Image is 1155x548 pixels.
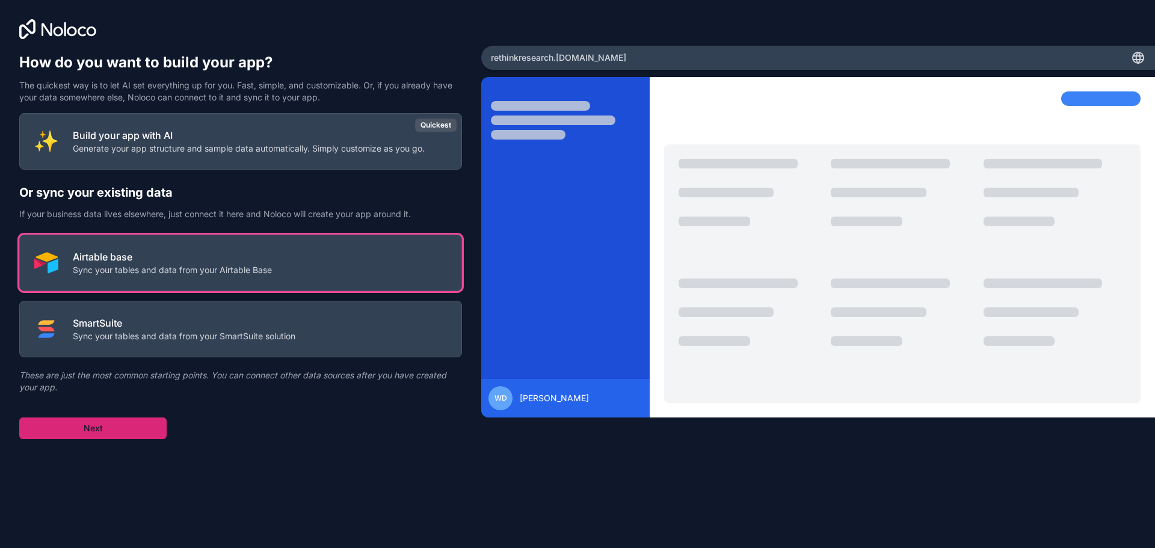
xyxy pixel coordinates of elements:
button: Next [19,417,167,439]
button: AIRTABLEAirtable baseSync your tables and data from your Airtable Base [19,235,462,291]
img: SMART_SUITE [34,317,58,341]
img: AIRTABLE [34,251,58,275]
p: SmartSuite [73,316,295,330]
p: If your business data lives elsewhere, just connect it here and Noloco will create your app aroun... [19,208,462,220]
img: INTERNAL_WITH_AI [34,129,58,153]
button: INTERNAL_WITH_AIBuild your app with AIGenerate your app structure and sample data automatically. ... [19,113,462,170]
div: Quickest [415,119,457,132]
p: Sync your tables and data from your SmartSuite solution [73,330,295,342]
p: These are just the most common starting points. You can connect other data sources after you have... [19,369,462,393]
button: SMART_SUITESmartSuiteSync your tables and data from your SmartSuite solution [19,301,462,357]
p: Build your app with AI [73,128,425,143]
p: Airtable base [73,250,272,264]
span: [PERSON_NAME] [520,392,589,404]
h1: How do you want to build your app? [19,53,462,72]
span: WD [494,393,507,403]
span: rethinkresearch .[DOMAIN_NAME] [491,52,626,64]
p: The quickest way is to let AI set everything up for you. Fast, simple, and customizable. Or, if y... [19,79,462,103]
p: Generate your app structure and sample data automatically. Simply customize as you go. [73,143,425,155]
h2: Or sync your existing data [19,184,462,201]
p: Sync your tables and data from your Airtable Base [73,264,272,276]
